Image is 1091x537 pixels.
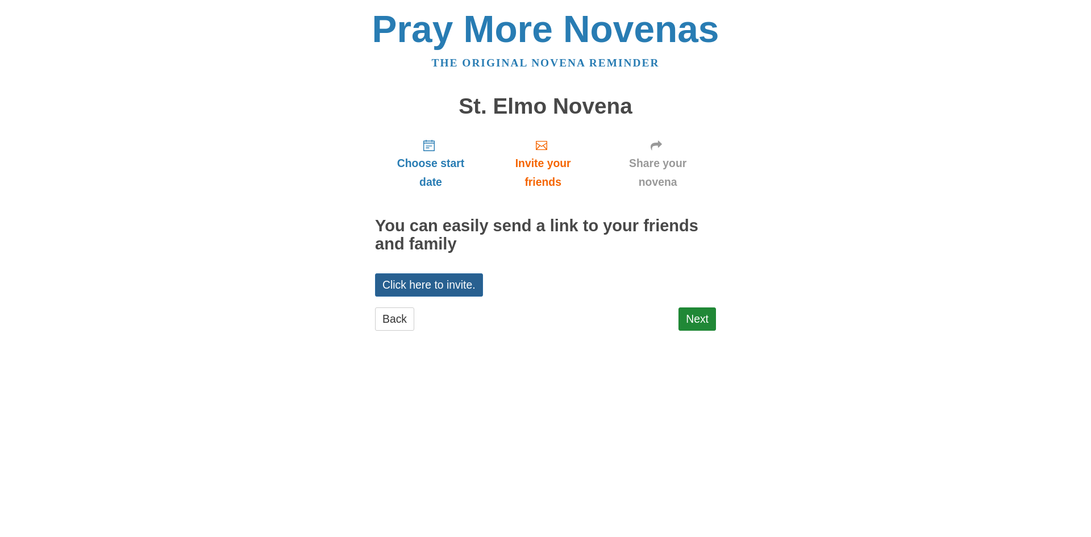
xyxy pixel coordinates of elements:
a: Pray More Novenas [372,8,719,50]
span: Share your novena [611,154,705,192]
h1: St. Elmo Novena [375,94,716,119]
span: Choose start date [386,154,475,192]
a: Invite your friends [486,130,599,197]
span: Invite your friends [498,154,588,192]
h2: You can easily send a link to your friends and family [375,217,716,253]
a: Choose start date [375,130,486,197]
a: Next [678,307,716,331]
a: Share your novena [599,130,716,197]
a: Back [375,307,414,331]
a: Click here to invite. [375,273,483,297]
a: The original novena reminder [432,57,660,69]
